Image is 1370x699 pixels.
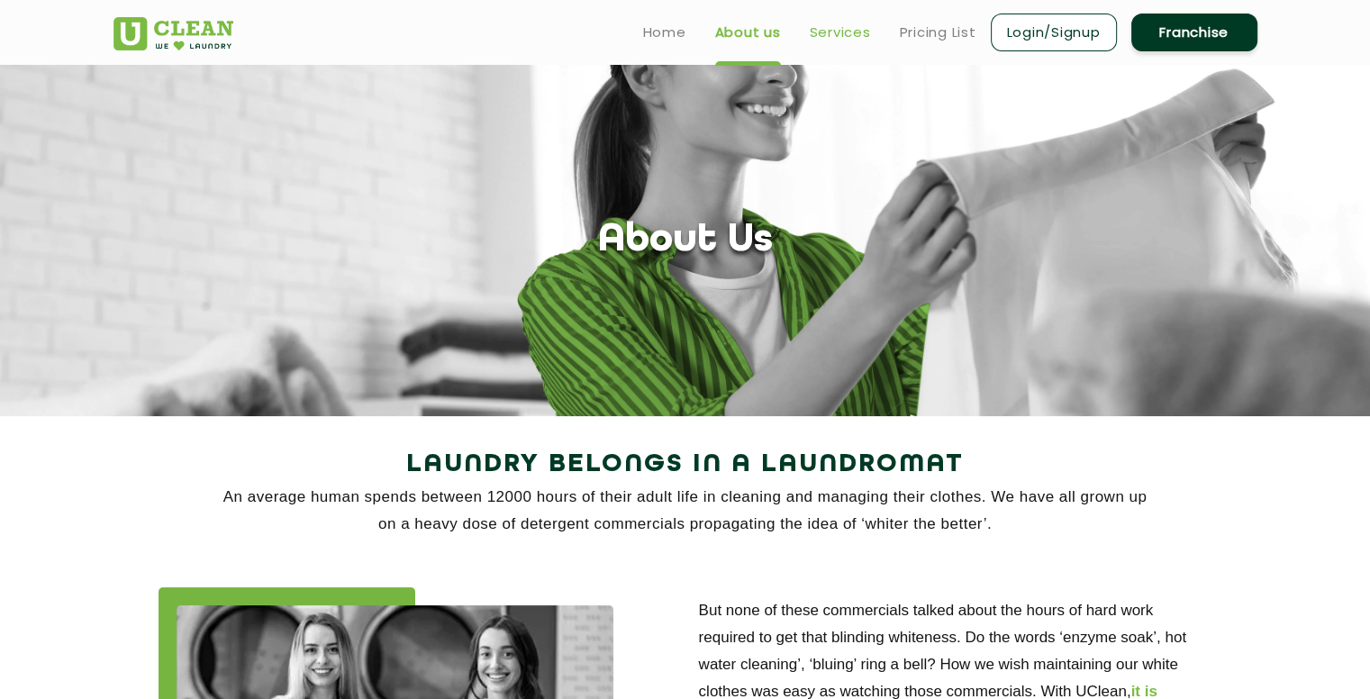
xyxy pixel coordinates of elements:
[1131,14,1257,51] a: Franchise
[598,218,773,264] h1: About Us
[113,484,1257,538] p: An average human spends between 12000 hours of their adult life in cleaning and managing their cl...
[900,22,976,43] a: Pricing List
[113,443,1257,486] h2: Laundry Belongs in a Laundromat
[643,22,686,43] a: Home
[715,22,781,43] a: About us
[810,22,871,43] a: Services
[991,14,1117,51] a: Login/Signup
[113,17,233,50] img: UClean Laundry and Dry Cleaning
